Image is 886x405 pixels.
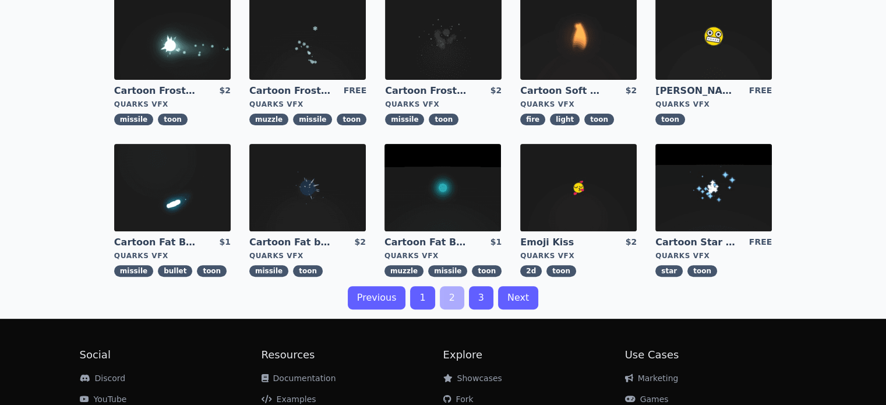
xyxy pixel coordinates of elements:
[354,236,365,249] div: $2
[219,236,230,249] div: $1
[262,395,316,404] a: Examples
[520,236,604,249] a: Emoji Kiss
[655,100,772,109] div: Quarks VFX
[490,84,502,97] div: $2
[197,265,227,277] span: toon
[626,236,637,249] div: $2
[520,114,545,125] span: fire
[219,84,230,97] div: $2
[625,374,679,383] a: Marketing
[80,347,262,363] h2: Social
[114,100,231,109] div: Quarks VFX
[520,84,604,97] a: Cartoon Soft CandleLight
[520,251,637,260] div: Quarks VFX
[520,265,542,277] span: 2d
[472,265,502,277] span: toon
[443,347,625,363] h2: Explore
[385,114,424,125] span: missile
[410,286,435,309] a: 1
[262,374,336,383] a: Documentation
[262,347,443,363] h2: Resources
[655,144,772,231] img: imgAlt
[749,84,772,97] div: FREE
[625,395,669,404] a: Games
[114,236,198,249] a: Cartoon Fat Bullet
[344,84,366,97] div: FREE
[429,114,458,125] span: toon
[655,114,685,125] span: toon
[249,236,333,249] a: Cartoon Fat bullet explosion
[655,236,739,249] a: Cartoon Star field
[655,84,739,97] a: [PERSON_NAME]
[293,114,332,125] span: missile
[384,251,502,260] div: Quarks VFX
[443,395,474,404] a: Fork
[384,265,423,277] span: muzzle
[625,347,807,363] h2: Use Cases
[428,265,467,277] span: missile
[80,395,127,404] a: YouTube
[384,236,468,249] a: Cartoon Fat Bullet Muzzle Flash
[114,114,153,125] span: missile
[584,114,614,125] span: toon
[520,100,637,109] div: Quarks VFX
[520,144,637,231] img: imgAlt
[249,100,366,109] div: Quarks VFX
[749,236,772,249] div: FREE
[114,265,153,277] span: missile
[249,251,366,260] div: Quarks VFX
[249,84,333,97] a: Cartoon Frost Missile Muzzle Flash
[337,114,366,125] span: toon
[114,84,198,97] a: Cartoon Frost Missile
[546,265,576,277] span: toon
[385,100,502,109] div: Quarks VFX
[626,84,637,97] div: $2
[114,144,231,231] img: imgAlt
[293,265,323,277] span: toon
[348,286,406,309] a: Previous
[469,286,493,309] a: 3
[158,114,188,125] span: toon
[249,144,366,231] img: imgAlt
[490,236,502,249] div: $1
[385,84,469,97] a: Cartoon Frost Missile Explosion
[80,374,126,383] a: Discord
[498,286,538,309] a: Next
[443,374,502,383] a: Showcases
[550,114,580,125] span: light
[655,265,683,277] span: star
[655,251,772,260] div: Quarks VFX
[158,265,192,277] span: bullet
[440,286,464,309] a: 2
[114,251,231,260] div: Quarks VFX
[687,265,717,277] span: toon
[249,265,288,277] span: missile
[384,144,501,231] img: imgAlt
[249,114,288,125] span: muzzle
